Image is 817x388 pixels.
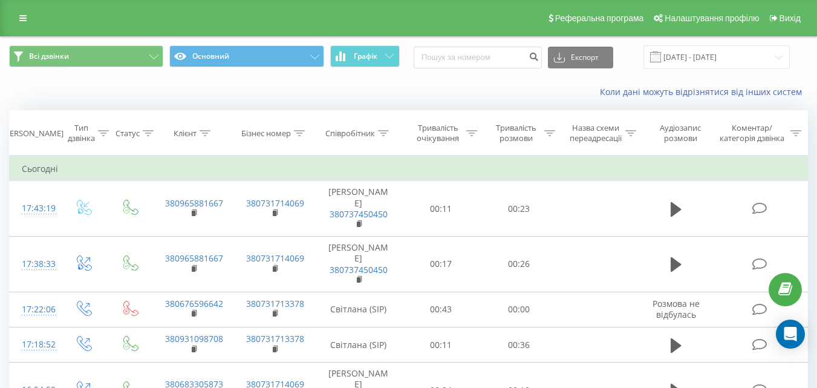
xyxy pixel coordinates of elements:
div: [PERSON_NAME] [2,128,63,139]
div: Open Intercom Messenger [776,320,805,349]
td: 00:26 [480,237,558,292]
div: 17:43:19 [22,197,47,220]
div: 17:38:33 [22,252,47,276]
span: Реферальна програма [555,13,644,23]
td: 00:00 [480,292,558,327]
td: 00:43 [402,292,480,327]
div: Бізнес номер [241,128,291,139]
div: Тривалість розмови [491,123,541,143]
div: Тривалість очікування [413,123,463,143]
a: 380731714069 [246,197,304,209]
td: [PERSON_NAME] [315,181,402,237]
td: [PERSON_NAME] [315,237,402,292]
div: Тип дзвінка [68,123,95,143]
div: Коментар/категорія дзвінка [717,123,787,143]
button: Експорт [548,47,613,68]
span: Розмова не відбулась [653,298,700,320]
div: Статус [116,128,140,139]
a: 380965881667 [165,252,223,264]
span: Вихід [780,13,801,23]
button: Основний [169,45,324,67]
a: 380737450450 [330,264,388,275]
td: Світлана (SIP) [315,327,402,363]
td: 00:23 [480,181,558,237]
a: 380931098708 [165,333,223,344]
td: 00:11 [402,327,480,363]
span: Всі дзвінки [29,51,69,61]
div: Співробітник [325,128,375,139]
a: Коли дані можуть відрізнятися вiд інших систем [600,86,808,97]
td: Світлана (SIP) [315,292,402,327]
a: 380676596642 [165,298,223,309]
span: Налаштування профілю [665,13,759,23]
div: 17:22:06 [22,298,47,321]
div: Назва схеми переадресації [569,123,622,143]
td: 00:17 [402,237,480,292]
td: Сьогодні [10,157,808,181]
a: 380731713378 [246,298,304,309]
button: Графік [330,45,400,67]
input: Пошук за номером [414,47,542,68]
button: Всі дзвінки [9,45,163,67]
td: 00:36 [480,327,558,363]
div: Аудіозапис розмови [650,123,711,143]
a: 380731714069 [246,252,304,264]
span: Графік [354,52,377,61]
a: 380731713378 [246,333,304,344]
div: Клієнт [174,128,197,139]
a: 380737450450 [330,208,388,220]
td: 00:11 [402,181,480,237]
a: 380965881667 [165,197,223,209]
div: 17:18:52 [22,333,47,357]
